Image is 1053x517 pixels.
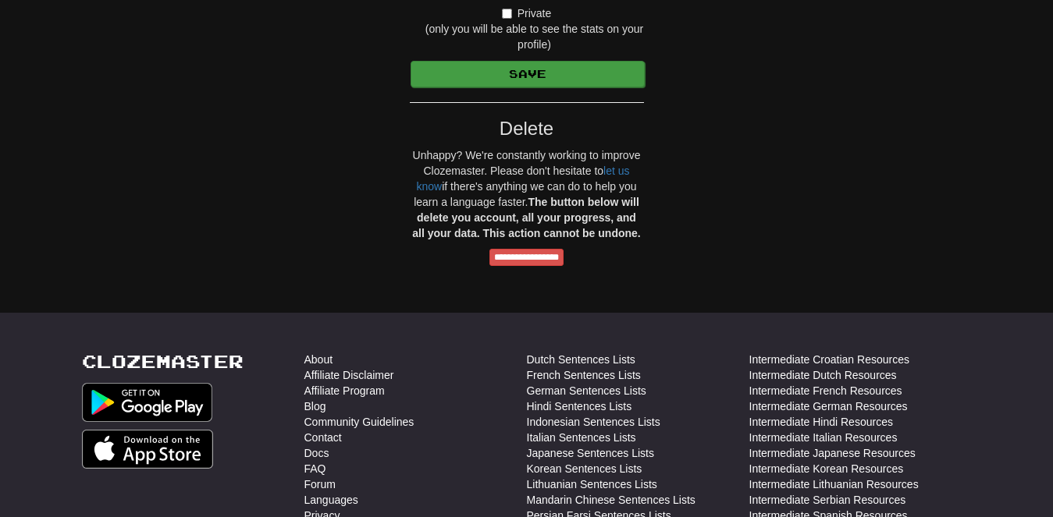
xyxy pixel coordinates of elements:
[304,445,329,461] a: Docs
[527,430,636,445] a: Italian Sentences Lists
[527,398,632,414] a: Hindi Sentences Lists
[502,9,512,19] input: Private(only you will be able to see the stats on your profile)
[527,414,660,430] a: Indonesian Sentences Lists
[749,430,898,445] a: Intermediate Italian Resources
[416,165,629,193] a: let us know
[527,367,641,383] a: French Sentences Lists
[412,196,640,239] strong: The button below will delete you account, all your progress, and all your data. This action canno...
[749,414,893,430] a: Intermediate Hindi Resources
[749,367,897,383] a: Intermediate Dutch Resources
[749,352,909,367] a: Intermediate Croatian Resources
[749,492,906,508] a: Intermediate Serbian Resources
[527,352,635,367] a: Dutch Sentences Lists
[304,461,326,476] a: FAQ
[82,430,214,469] img: Get it on App Store
[749,461,904,476] a: Intermediate Korean Resources
[304,492,358,508] a: Languages
[304,367,394,383] a: Affiliate Disclaimer
[527,461,642,476] a: Korean Sentences Lists
[749,476,919,492] a: Intermediate Lithuanian Resources
[527,383,646,398] a: German Sentences Lists
[82,383,213,422] img: Get it on Google Play
[411,61,645,87] button: Save
[749,398,908,414] a: Intermediate German Resources
[304,476,336,492] a: Forum
[527,476,657,492] a: Lithuanian Sentences Lists
[304,383,385,398] a: Affiliate Program
[527,492,695,508] a: Mandarin Chinese Sentences Lists
[410,5,644,52] label: Private (only you will be able to see the stats on your profile)
[304,398,326,414] a: Blog
[410,147,644,241] p: Unhappy? We're constantly working to improve Clozemaster. Please don't hesitate to if there's any...
[82,352,244,371] a: Clozemaster
[410,119,644,139] h3: Delete
[304,352,333,367] a: About
[304,430,342,445] a: Contact
[527,445,654,461] a: Japanese Sentences Lists
[304,414,414,430] a: Community Guidelines
[749,383,902,398] a: Intermediate French Resources
[749,445,916,461] a: Intermediate Japanese Resources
